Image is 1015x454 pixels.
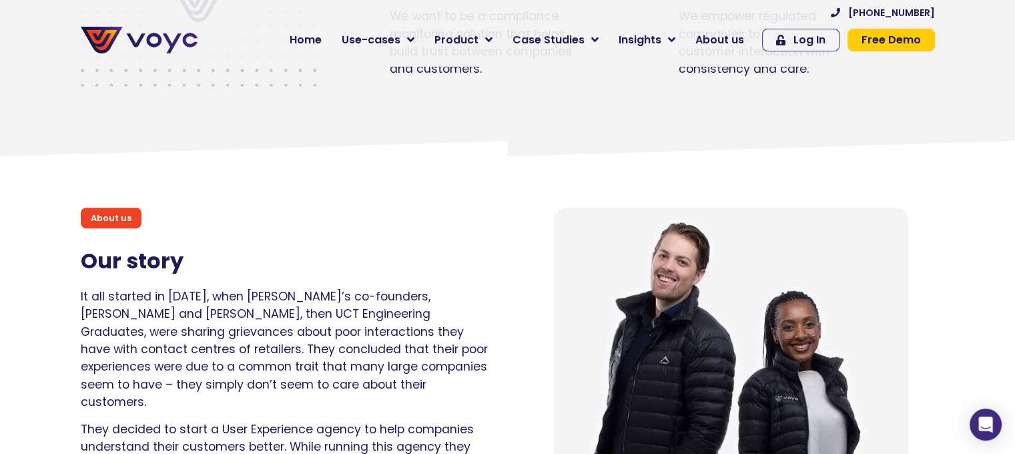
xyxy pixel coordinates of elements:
[831,8,935,17] a: [PHONE_NUMBER]
[685,27,754,53] a: About us
[762,29,839,51] a: Log In
[695,32,744,48] span: About us
[848,8,935,17] span: [PHONE_NUMBER]
[434,32,478,48] span: Product
[970,409,1002,441] div: Open Intercom Messenger
[290,32,322,48] span: Home
[793,35,825,45] span: Log In
[862,35,921,45] span: Free Demo
[81,248,488,274] h2: Our story
[619,32,661,48] span: Insights
[513,32,585,48] span: Case Studies
[848,29,935,51] a: Free Demo
[81,208,141,228] div: About us
[609,27,685,53] a: Insights
[342,32,400,48] span: Use-cases
[81,288,488,411] p: It all started in [DATE], when [PERSON_NAME]’s co-founders, [PERSON_NAME] and [PERSON_NAME], then...
[424,27,502,53] a: Product
[502,27,609,53] a: Case Studies
[280,27,332,53] a: Home
[81,27,198,53] img: voyc-full-logo
[332,27,424,53] a: Use-cases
